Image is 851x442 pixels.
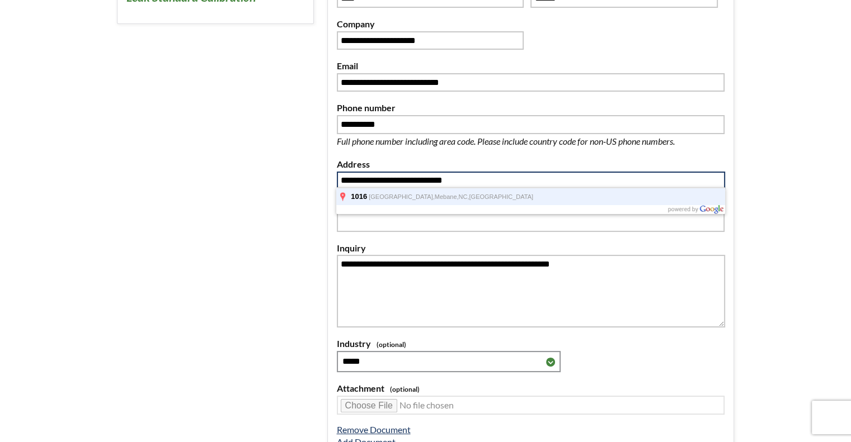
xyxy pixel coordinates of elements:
label: Company [337,17,524,31]
label: Attachment [337,381,725,396]
a: Remove Document [337,424,411,435]
span: [GEOGRAPHIC_DATA], [369,193,435,200]
label: Address [337,157,725,172]
span: [GEOGRAPHIC_DATA] [469,193,533,200]
label: Inquiry [337,241,725,255]
span: Mebane, [435,193,459,200]
label: Industry [337,336,725,351]
span: 1016 [351,192,367,201]
label: Phone number [337,101,725,115]
label: Email [337,59,725,73]
p: Full phone number including area code. Please include country code for non-US phone numbers. [337,134,712,149]
span: NC, [458,193,469,200]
